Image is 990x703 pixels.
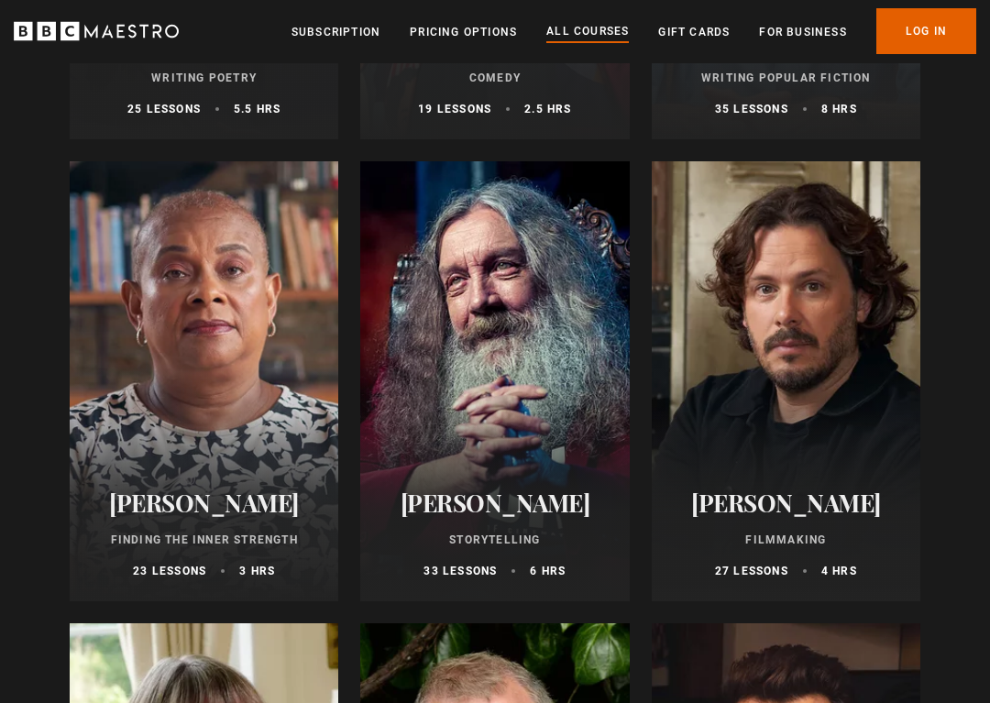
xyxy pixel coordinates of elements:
p: Writing Popular Fiction [674,71,898,87]
p: 5.5 hrs [234,102,280,118]
a: [PERSON_NAME] Storytelling 33 lessons 6 hrs [360,162,629,602]
h2: [PERSON_NAME] [674,489,898,518]
p: 33 lessons [423,564,497,580]
p: 35 lessons [715,102,788,118]
h2: [PERSON_NAME] [382,489,607,518]
p: Writing Poetry [92,71,316,87]
a: Log In [876,9,976,55]
a: [PERSON_NAME] Finding the Inner Strength 23 lessons 3 hrs [70,162,338,602]
a: [PERSON_NAME] Filmmaking 27 lessons 4 hrs [652,162,920,602]
a: Gift Cards [658,24,730,42]
p: 23 lessons [133,564,206,580]
p: Storytelling [382,533,607,549]
p: 8 hrs [821,102,857,118]
a: Pricing Options [410,24,517,42]
p: Comedy [382,71,607,87]
p: 27 lessons [715,564,788,580]
h2: [PERSON_NAME] [92,489,316,518]
a: Subscription [291,24,380,42]
svg: BBC Maestro [14,18,179,46]
p: 19 lessons [418,102,491,118]
a: For business [759,24,846,42]
p: Filmmaking [674,533,898,549]
p: 25 lessons [127,102,201,118]
p: 6 hrs [530,564,566,580]
p: 4 hrs [821,564,857,580]
a: All Courses [546,23,629,43]
p: Finding the Inner Strength [92,533,316,549]
nav: Primary [291,9,976,55]
p: 2.5 hrs [524,102,571,118]
p: 3 hrs [239,564,275,580]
